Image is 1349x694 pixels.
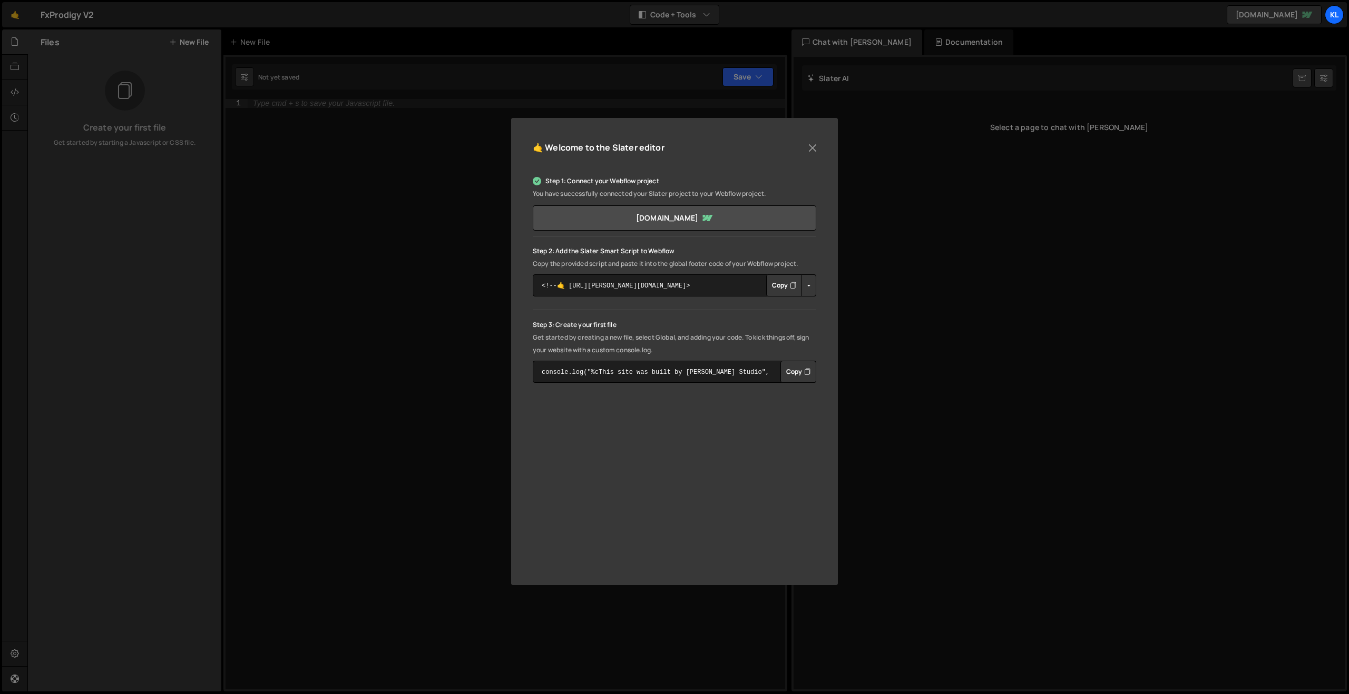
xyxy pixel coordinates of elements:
button: Copy [766,274,802,296]
textarea: console.log("%cThis site was built by [PERSON_NAME] Studio", "background:blue;color:#fff;padding:... [533,361,816,383]
p: Step 3: Create your first file [533,319,816,331]
div: Button group with nested dropdown [766,274,816,296]
a: [DOMAIN_NAME] [533,205,816,231]
p: Step 1: Connect your Webflow project [533,175,816,187]
p: Get started by creating a new file, select Global, and adding your code. To kick things off, sign... [533,331,816,356]
button: Close [805,140,820,156]
p: You have successfully connected your Slater project to your Webflow project. [533,187,816,200]
iframe: YouTube video player [533,407,816,566]
button: Copy [780,361,816,383]
p: Step 2: Add the Slater Smart Script to Webflow [533,245,816,257]
div: Button group with nested dropdown [780,361,816,383]
textarea: <!--🤙 [URL][PERSON_NAME][DOMAIN_NAME]> <script>document.addEventListener("DOMContentLoaded", func... [533,274,816,296]
p: Copy the provided script and paste it into the global footer code of your Webflow project. [533,257,816,270]
a: Kl [1325,5,1344,24]
h5: 🤙 Welcome to the Slater editor [533,140,664,156]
